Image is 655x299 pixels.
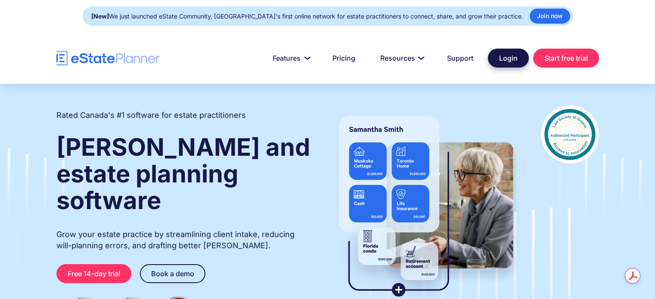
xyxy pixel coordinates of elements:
[56,229,311,251] p: Grow your estate practice by streamlining client intake, reducing will-planning errors, and draft...
[322,49,366,67] a: Pricing
[91,10,523,22] div: We just launched eState Community, [GEOGRAPHIC_DATA]'s first online network for estate practition...
[437,49,484,67] a: Support
[140,264,205,283] a: Book a demo
[533,49,599,68] a: Start free trial
[370,49,432,67] a: Resources
[56,133,310,215] strong: [PERSON_NAME] and estate planning software
[488,49,529,68] a: Login
[56,51,160,66] a: home
[530,9,570,24] a: Join now
[56,264,131,283] a: Free 14-day trial
[56,110,246,121] h2: Rated Canada's #1 software for estate practitioners
[262,49,318,67] a: Features
[91,12,109,20] strong: [New]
